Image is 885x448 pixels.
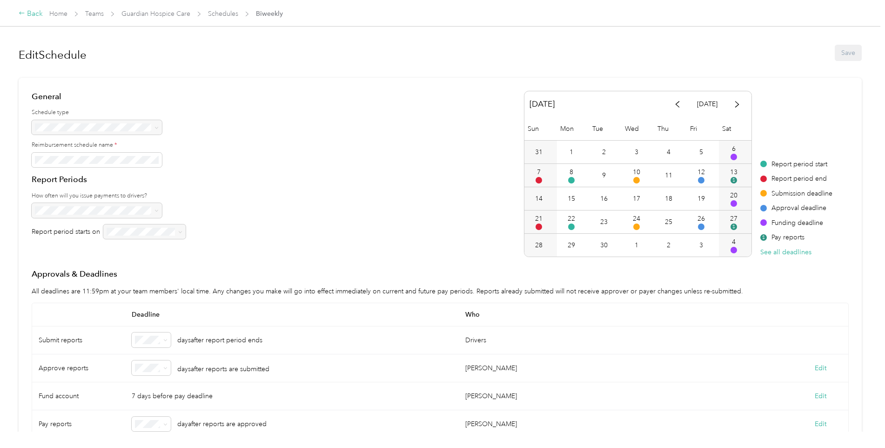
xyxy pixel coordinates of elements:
[568,194,575,204] div: 15
[760,234,767,241] span: $
[568,240,575,250] div: 29
[815,391,826,401] button: Edit
[697,167,705,177] div: 12
[760,203,833,213] div: Approval deadline
[833,396,885,448] iframe: Everlance-gr Chat Button Frame
[570,147,573,157] div: 1
[32,268,849,280] h4: Approvals & Deadlines
[815,363,826,373] button: Edit
[535,147,543,157] div: 31
[530,96,555,112] span: [DATE]
[537,167,541,177] div: 7
[691,96,724,112] button: [DATE]
[465,363,517,373] div: [PERSON_NAME]
[208,10,238,18] a: Schedules
[633,214,640,224] div: 24
[602,170,606,180] div: 9
[622,117,654,140] div: Wed
[633,167,640,177] div: 10
[635,240,638,250] div: 1
[85,10,104,18] a: Teams
[760,174,833,183] div: Report period end
[32,227,100,237] span: Report period starts on
[732,144,736,154] div: 6
[665,217,672,227] div: 25
[760,247,811,257] button: See all deadlines
[635,147,638,157] div: 3
[256,9,283,19] span: Biweekly
[32,192,186,200] label: How often will you issue payments to drivers?
[731,177,737,183] span: $
[665,194,672,204] div: 18
[815,419,826,429] button: Edit
[600,194,608,204] div: 16
[32,91,186,102] h4: General
[687,117,719,140] div: Fri
[731,224,737,230] span: $
[760,218,833,228] div: Funding deadline
[535,214,543,224] div: 21
[177,335,262,345] p: days after report period ends
[125,382,459,410] div: 7 days before pay deadline
[32,410,125,438] div: Pay reports
[730,167,737,177] div: 13
[667,240,670,250] div: 2
[568,214,575,224] div: 22
[600,217,608,227] div: 23
[665,170,672,180] div: 11
[32,326,125,354] div: Submit reports
[600,240,608,250] div: 30
[125,303,459,326] span: Deadline
[49,10,67,18] a: Home
[465,391,517,401] div: [PERSON_NAME]
[654,117,687,140] div: Thu
[697,194,705,204] div: 19
[535,240,543,250] div: 28
[557,117,590,140] div: Mon
[535,194,543,204] div: 14
[697,214,705,224] div: 26
[633,194,640,204] div: 17
[667,147,670,157] div: 4
[719,117,751,140] div: Sat
[602,147,606,157] div: 2
[730,190,737,200] div: 20
[570,167,573,177] div: 8
[32,382,125,410] div: Fund account
[760,189,833,198] div: Submission deadline
[32,141,186,149] label: Reimbursement schedule name
[524,117,557,140] div: Sun
[177,362,269,374] p: days after reports are submitted
[459,303,792,326] span: Who
[732,237,736,247] div: 4
[589,117,622,140] div: Tue
[32,174,186,185] h4: Report Periods
[121,10,190,18] a: Guardian Hospice Care
[699,240,703,250] div: 3
[730,214,737,224] div: 27
[19,8,43,20] div: Back
[459,326,848,354] div: Drivers
[465,419,517,429] div: [PERSON_NAME]
[699,147,703,157] div: 5
[19,44,87,66] h1: Edit Schedule
[32,354,125,382] div: Approve reports
[760,159,833,169] div: Report period start
[760,232,833,242] div: Pay reports
[32,286,849,296] p: All deadlines are 11:59pm at your team members' local time. Any changes you make will go into eff...
[177,419,267,429] p: day after reports are approved
[32,109,186,117] label: Schedule type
